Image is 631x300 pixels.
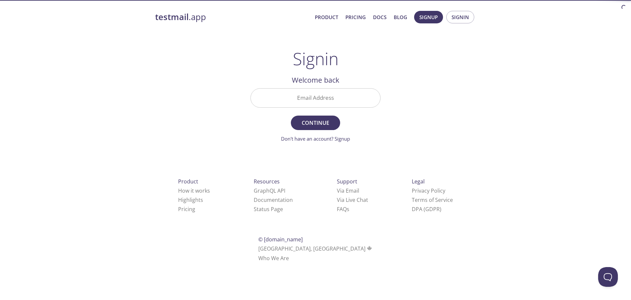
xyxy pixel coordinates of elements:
span: [GEOGRAPHIC_DATA], [GEOGRAPHIC_DATA] [258,245,373,252]
span: Legal [412,178,425,185]
a: Blog [394,13,407,21]
span: Signup [419,13,438,21]
a: Who We Are [258,255,289,262]
a: Documentation [254,196,293,204]
a: Via Email [337,187,359,194]
button: Signin [446,11,474,23]
span: Signin [452,13,469,21]
a: Via Live Chat [337,196,368,204]
span: Product [178,178,198,185]
span: Support [337,178,357,185]
a: Pricing [178,205,195,213]
h2: Welcome back [250,74,381,86]
a: GraphQL API [254,187,285,194]
a: DPA (GDPR) [412,205,441,213]
h1: Signin [293,49,339,68]
a: FAQ [337,205,349,213]
button: Signup [414,11,443,23]
a: Product [315,13,338,21]
span: Continue [298,118,333,127]
a: Pricing [345,13,366,21]
a: Terms of Service [412,196,453,204]
a: Docs [373,13,386,21]
a: Don't have an account? Signup [281,135,350,142]
a: Status Page [254,205,283,213]
button: Continue [291,116,340,130]
span: s [347,205,349,213]
a: Privacy Policy [412,187,445,194]
a: How it works [178,187,210,194]
a: Highlights [178,196,203,204]
iframe: Help Scout Beacon - Open [598,267,618,287]
strong: testmail [155,11,189,23]
a: testmail.app [155,12,310,23]
span: Resources [254,178,280,185]
span: © [DOMAIN_NAME] [258,236,303,243]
